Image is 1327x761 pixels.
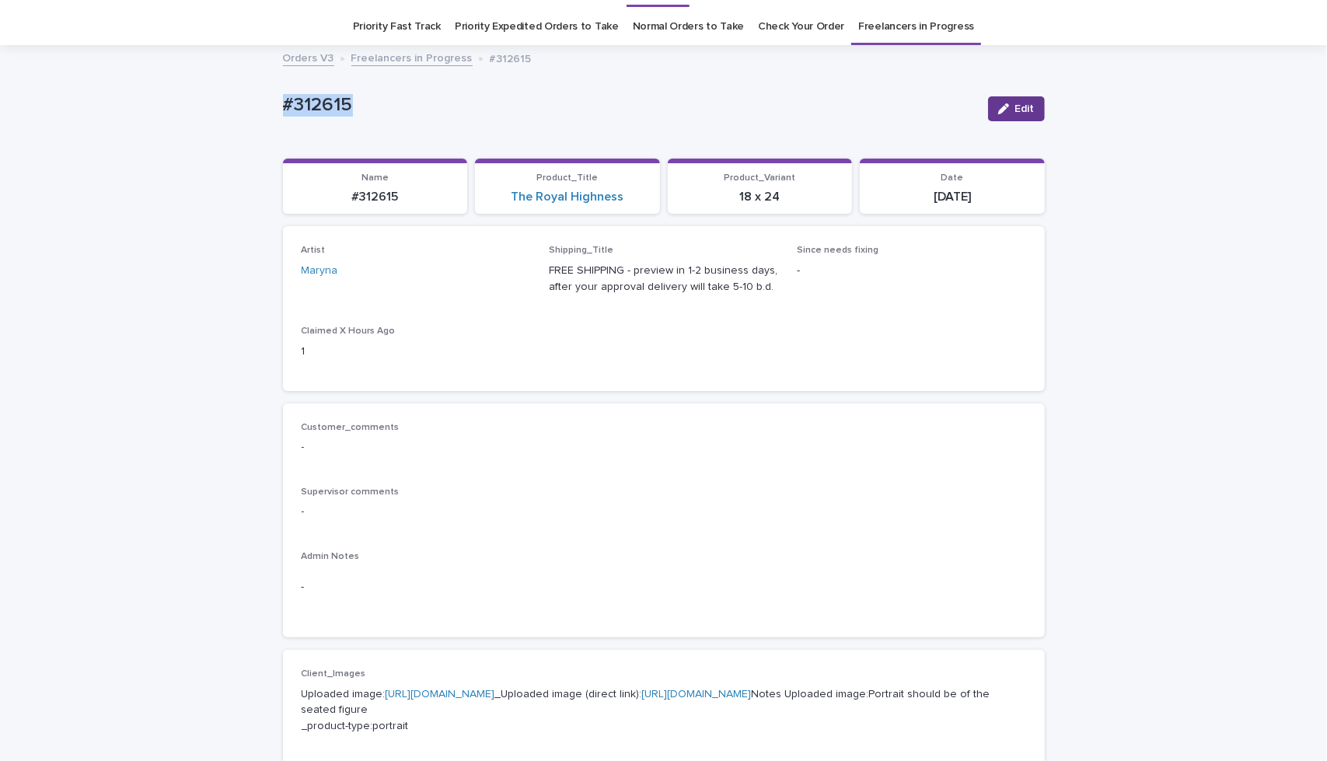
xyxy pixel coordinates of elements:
[302,504,1026,520] p: -
[858,9,974,45] a: Freelancers in Progress
[549,263,778,295] p: FREE SHIPPING - preview in 1-2 business days, after your approval delivery will take 5-10 b.d.
[869,190,1035,204] p: [DATE]
[642,689,752,700] a: [URL][DOMAIN_NAME]
[302,344,531,360] p: 1
[302,579,1026,595] p: -
[797,246,878,255] span: Since needs fixing
[283,48,334,66] a: Orders V3
[633,9,745,45] a: Normal Orders to Take
[455,9,619,45] a: Priority Expedited Orders to Take
[490,49,532,66] p: #312615
[988,96,1045,121] button: Edit
[361,173,389,183] span: Name
[1015,103,1035,114] span: Edit
[292,190,459,204] p: #312615
[724,173,795,183] span: Product_Variant
[549,246,613,255] span: Shipping_Title
[302,552,360,561] span: Admin Notes
[797,263,1026,279] p: -
[283,94,976,117] p: #312615
[302,326,396,336] span: Claimed X Hours Ago
[677,190,843,204] p: 18 x 24
[302,669,366,679] span: Client_Images
[511,190,623,204] a: The Royal Highness
[353,9,441,45] a: Priority Fast Track
[302,686,1026,735] p: Uploaded image: _Uploaded image (direct link): Notes Uploaded image:Portrait should be of the sea...
[302,263,338,279] a: Maryna
[386,689,495,700] a: [URL][DOMAIN_NAME]
[302,487,400,497] span: Supervisor comments
[302,439,1026,456] p: -
[351,48,473,66] a: Freelancers in Progress
[941,173,963,183] span: Date
[536,173,598,183] span: Product_Title
[302,423,400,432] span: Customer_comments
[758,9,844,45] a: Check Your Order
[302,246,326,255] span: Artist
